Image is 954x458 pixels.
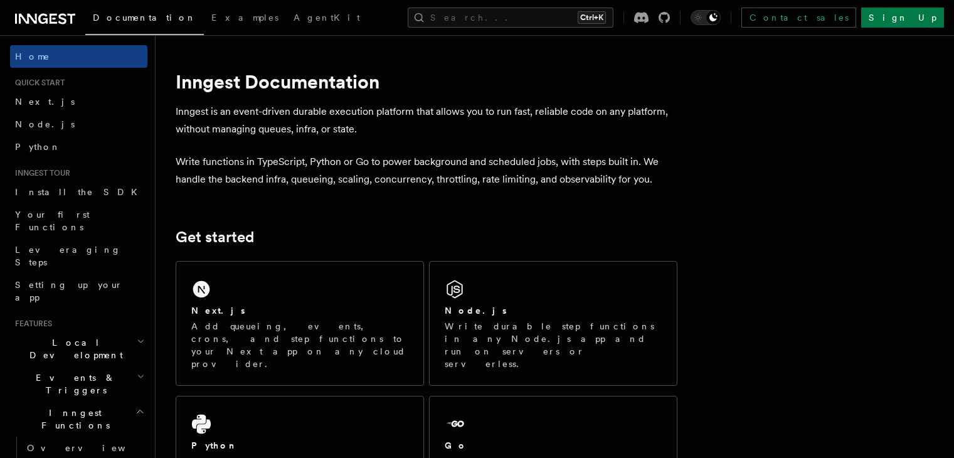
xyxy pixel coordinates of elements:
[10,238,147,274] a: Leveraging Steps
[27,443,156,453] span: Overview
[10,366,147,402] button: Events & Triggers
[10,113,147,136] a: Node.js
[176,228,254,246] a: Get started
[10,181,147,203] a: Install the SDK
[691,10,721,25] button: Toggle dark mode
[15,50,50,63] span: Home
[445,304,507,317] h2: Node.js
[15,245,121,267] span: Leveraging Steps
[10,90,147,113] a: Next.js
[93,13,196,23] span: Documentation
[741,8,856,28] a: Contact sales
[294,13,360,23] span: AgentKit
[15,280,123,302] span: Setting up your app
[191,320,408,370] p: Add queueing, events, crons, and step functions to your Next app on any cloud provider.
[10,402,147,437] button: Inngest Functions
[211,13,278,23] span: Examples
[15,142,61,152] span: Python
[10,319,52,329] span: Features
[85,4,204,35] a: Documentation
[578,11,606,24] kbd: Ctrl+K
[15,97,75,107] span: Next.js
[176,153,677,188] p: Write functions in TypeScript, Python or Go to power background and scheduled jobs, with steps bu...
[445,320,662,370] p: Write durable step functions in any Node.js app and run on servers or serverless.
[191,439,238,452] h2: Python
[10,407,135,432] span: Inngest Functions
[286,4,368,34] a: AgentKit
[10,336,137,361] span: Local Development
[10,203,147,238] a: Your first Functions
[10,274,147,309] a: Setting up your app
[10,136,147,158] a: Python
[176,70,677,93] h1: Inngest Documentation
[10,168,70,178] span: Inngest tour
[204,4,286,34] a: Examples
[15,210,90,232] span: Your first Functions
[10,371,137,397] span: Events & Triggers
[176,261,424,386] a: Next.jsAdd queueing, events, crons, and step functions to your Next app on any cloud provider.
[15,187,145,197] span: Install the SDK
[429,261,677,386] a: Node.jsWrite durable step functions in any Node.js app and run on servers or serverless.
[408,8,613,28] button: Search...Ctrl+K
[191,304,245,317] h2: Next.js
[10,78,65,88] span: Quick start
[176,103,677,138] p: Inngest is an event-driven durable execution platform that allows you to run fast, reliable code ...
[445,439,467,452] h2: Go
[10,331,147,366] button: Local Development
[861,8,944,28] a: Sign Up
[15,119,75,129] span: Node.js
[10,45,147,68] a: Home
